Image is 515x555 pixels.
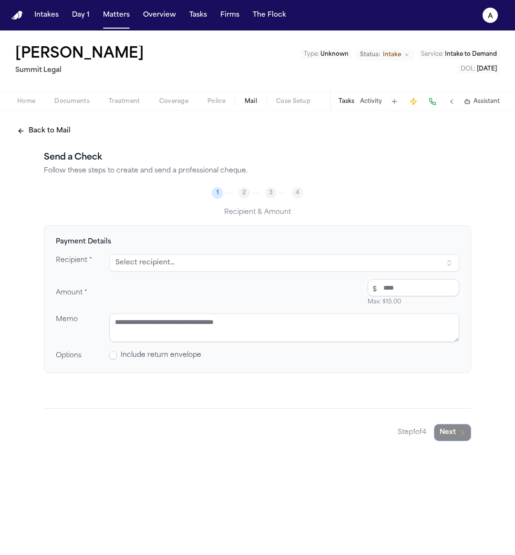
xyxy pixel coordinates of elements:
[159,98,188,105] span: Coverage
[56,316,78,323] span: Memo
[54,98,90,105] span: Documents
[426,95,439,108] button: Make a Call
[245,98,257,105] span: Mail
[56,237,459,247] h4: Payment Details
[269,189,273,197] span: 3
[109,98,140,105] span: Treatment
[330,98,355,105] span: Demand
[296,189,299,197] span: 4
[15,65,148,76] h2: Summit Legal
[421,51,443,57] span: Service :
[207,98,226,105] span: Police
[185,7,211,24] button: Tasks
[44,187,471,199] nav: Progress
[216,7,243,24] button: Firms
[17,98,35,105] span: Home
[56,352,82,359] span: Options
[474,98,500,105] span: Assistant
[398,428,426,437] span: Step 1 of 4
[360,51,380,59] span: Status:
[304,51,319,57] span: Type :
[139,7,180,24] button: Overview
[464,98,500,105] button: Assistant
[301,50,351,59] button: Edit Type: Unknown
[477,66,497,72] span: [DATE]
[56,257,92,264] span: Recipient *
[11,122,76,140] button: Back to Mail
[320,51,349,57] span: Unknown
[418,50,500,59] button: Edit Service: Intake to Demand
[109,254,459,272] button: Select recipient contact
[249,7,290,24] button: The Flock
[368,298,401,306] span: Max: $15.00
[242,189,246,197] span: 2
[339,98,354,105] button: Tasks
[44,166,471,176] p: Follow these steps to create and send a professional cheque.
[461,66,475,72] span: DOL :
[11,11,23,20] a: Home
[445,51,497,57] span: Intake to Demand
[56,289,87,296] span: Amount *
[68,7,93,24] button: Day 1
[276,98,310,105] span: Case Setup
[360,98,382,105] button: Activity
[388,95,401,108] button: Add Task
[224,209,291,216] span: Recipient & Amount
[44,151,471,164] h2: Send a Check
[434,424,471,441] button: Next
[383,51,401,59] span: Intake
[216,189,219,197] span: 1
[355,49,414,61] button: Change status from Intake
[99,7,134,24] button: Matters
[15,46,144,63] button: Edit matter name
[11,11,23,20] img: Finch Logo
[31,7,62,24] button: Intakes
[15,46,144,63] h1: [PERSON_NAME]
[407,95,420,108] button: Create Immediate Task
[458,64,500,74] button: Edit DOL: 2025-08-21
[121,351,201,360] span: Include return envelope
